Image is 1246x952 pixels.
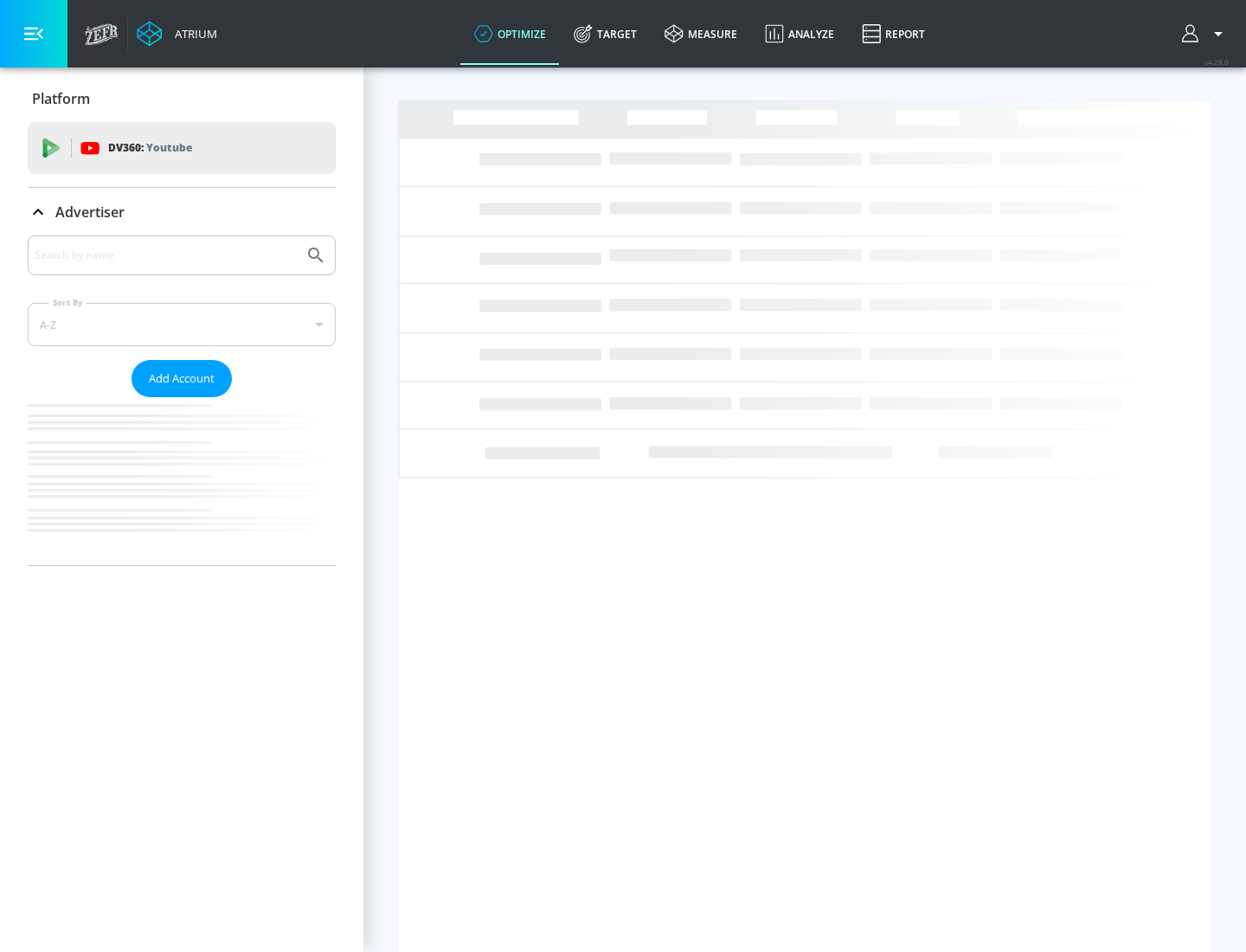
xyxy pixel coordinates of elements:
[132,360,232,397] button: Add Account
[32,89,90,108] p: Platform
[1204,57,1229,67] span: v 4.28.0
[137,21,217,47] a: Atrium
[168,26,217,42] div: Atrium
[108,138,192,158] p: DV360:
[28,235,336,565] div: Advertiser
[460,3,560,65] a: optimize
[28,303,336,346] div: A-Z
[35,244,297,267] input: Search by name
[560,3,651,65] a: Target
[28,74,336,123] div: Platform
[146,138,192,157] p: Youtube
[751,3,848,65] a: Analyze
[848,3,939,65] a: Report
[28,188,336,236] div: Advertiser
[55,203,125,222] p: Advertiser
[651,3,751,65] a: measure
[28,397,336,565] nav: list of Advertiser
[49,297,87,308] label: Sort By
[28,122,336,174] div: DV360: Youtube
[149,369,215,389] span: Add Account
